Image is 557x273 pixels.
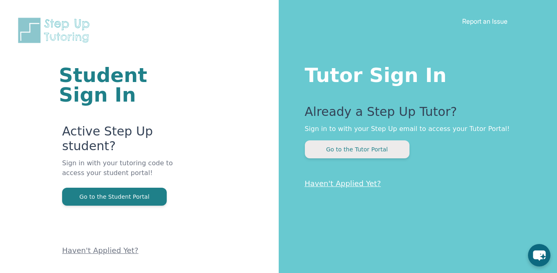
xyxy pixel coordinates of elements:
p: Sign in to with your Step Up email to access your Tutor Portal! [305,124,525,134]
p: Sign in with your tutoring code to access your student portal! [62,158,181,188]
a: Haven't Applied Yet? [305,179,381,188]
h1: Tutor Sign In [305,62,525,85]
a: Report an Issue [462,17,508,25]
button: Go to the Student Portal [62,188,167,206]
a: Haven't Applied Yet? [62,246,139,255]
p: Already a Step Up Tutor? [305,104,525,124]
h1: Student Sign In [59,65,181,104]
button: Go to the Tutor Portal [305,140,409,158]
img: Step Up Tutoring horizontal logo [16,16,95,44]
p: Active Step Up student? [62,124,181,158]
a: Go to the Tutor Portal [305,145,409,153]
a: Go to the Student Portal [62,193,167,200]
button: chat-button [528,244,550,266]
